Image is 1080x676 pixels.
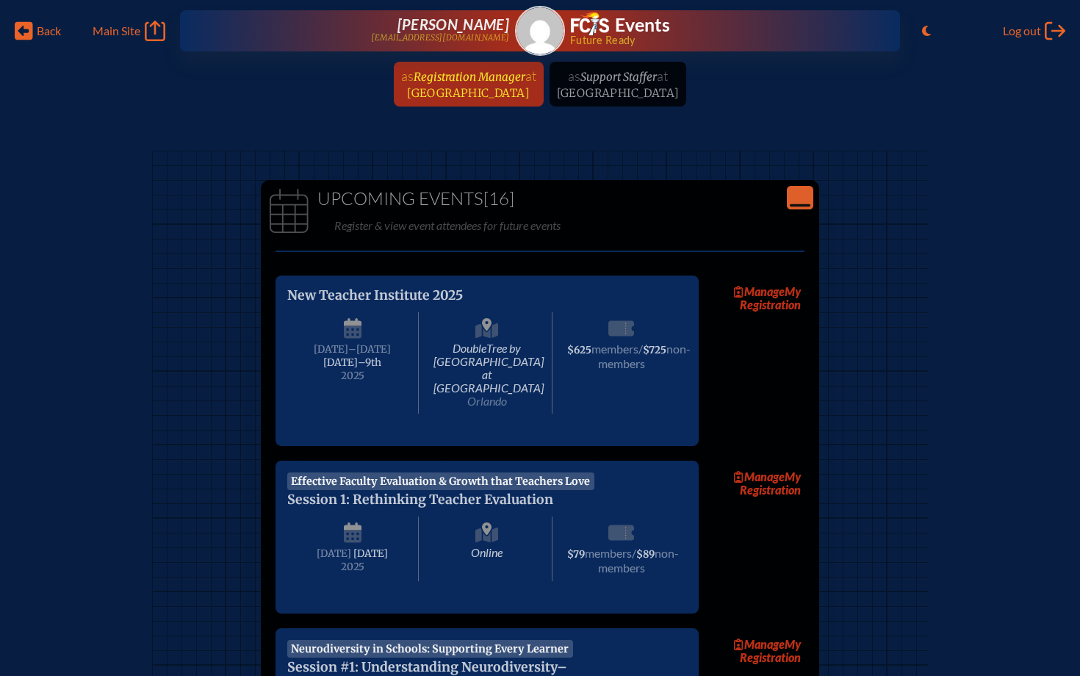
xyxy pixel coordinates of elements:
span: New Teacher Institute 2025 [287,287,463,303]
span: 2025 [299,370,406,381]
a: Main Site [93,21,165,41]
span: [GEOGRAPHIC_DATA] [407,86,530,100]
p: [EMAIL_ADDRESS][DOMAIN_NAME] [371,33,509,43]
span: $89 [636,548,655,561]
a: ManageMy Registration [710,634,804,668]
span: [DATE] [317,547,351,560]
span: $725 [643,344,666,356]
span: as [401,68,414,84]
span: Manage [734,284,785,298]
a: [PERSON_NAME][EMAIL_ADDRESS][DOMAIN_NAME] [227,16,509,46]
span: Neurodiversity in Schools: Supporting Every Learner [287,640,573,658]
a: Gravatar [515,6,565,56]
img: Gravatar [516,7,564,54]
span: [DATE] [353,547,388,560]
span: Back [37,24,61,38]
span: members [591,342,638,356]
span: Orlando [467,394,507,408]
span: Session 1: Rethinking Teacher Evaluation [287,492,553,508]
span: Registration Manager [414,70,525,84]
span: Main Site [93,24,140,38]
div: FCIS Events — Future ready [571,12,853,46]
span: [PERSON_NAME] [397,15,509,33]
span: non-members [598,546,680,575]
span: Manage [734,637,785,651]
span: Online [422,517,553,581]
span: members [585,546,632,560]
span: / [638,342,643,356]
span: Effective Faculty Evaluation & Growth that Teachers Love [287,472,594,490]
span: non-members [598,342,691,370]
span: Log out [1003,24,1041,38]
a: ManageMy Registration [710,467,804,500]
span: [DATE] [314,343,348,356]
span: DoubleTree by [GEOGRAPHIC_DATA] at [GEOGRAPHIC_DATA] [422,312,553,414]
a: asRegistration Managerat[GEOGRAPHIC_DATA] [395,62,542,107]
span: / [632,546,636,560]
span: at [525,68,536,84]
span: Manage [734,470,785,483]
span: Future Ready [570,35,854,46]
span: [DATE]–⁠9th [323,356,381,369]
a: ManageMy Registration [710,281,804,315]
a: FCIS LogoEvents [571,12,670,38]
h1: Events [615,16,670,35]
img: Florida Council of Independent Schools [571,12,609,35]
span: 2025 [299,561,406,572]
h1: Upcoming Events [267,189,813,209]
span: –[DATE] [348,343,391,356]
span: $625 [567,344,591,356]
p: Register & view event attendees for future events [334,215,810,236]
span: $79 [567,548,585,561]
span: [16] [483,187,514,209]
